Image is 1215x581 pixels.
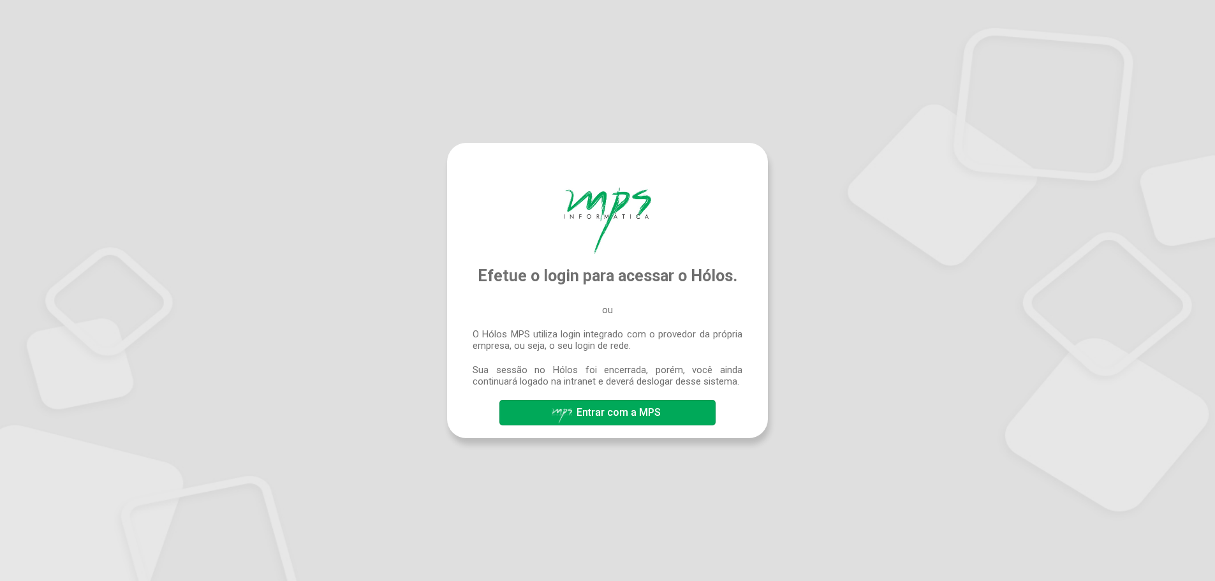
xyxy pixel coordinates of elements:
[564,188,651,254] img: Hólos Mps Digital
[577,406,661,418] span: Entrar com a MPS
[473,364,742,387] span: Sua sessão no Hólos foi encerrada, porém, você ainda continuará logado na intranet e deverá deslo...
[478,267,737,285] span: Efetue o login para acessar o Hólos.
[499,400,715,425] button: Entrar com a MPS
[602,304,613,316] span: ou
[473,328,742,351] span: O Hólos MPS utiliza login integrado com o provedor da própria empresa, ou seja, o seu login de rede.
